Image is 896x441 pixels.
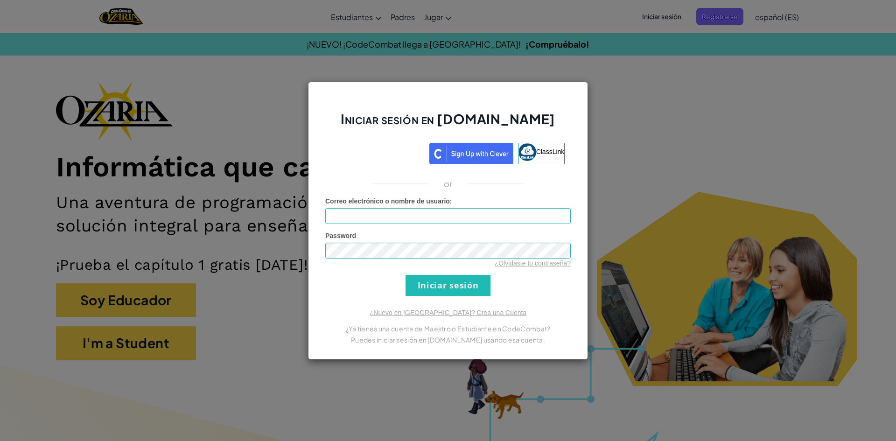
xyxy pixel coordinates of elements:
[327,142,429,162] iframe: Botón de Acceder con Google
[518,143,536,161] img: classlink-logo-small.png
[325,197,450,205] span: Correo electrónico o nombre de usuario
[325,110,571,137] h2: Iniciar sesión en [DOMAIN_NAME]
[444,178,453,189] p: or
[325,196,452,206] label: :
[406,275,490,296] input: Iniciar sesión
[325,334,571,345] p: Puedes iniciar sesión en [DOMAIN_NAME] usando esa cuenta.
[429,143,513,164] img: clever_sso_button@2x.png
[536,147,565,155] span: ClassLink
[495,259,571,267] a: ¿Olvidaste tu contraseña?
[325,232,356,239] span: Password
[325,323,571,334] p: ¿Ya tienes una cuenta de Maestro o Estudiante en CodeCombat?
[370,309,526,316] a: ¿Nuevo en [GEOGRAPHIC_DATA]? Crea una Cuenta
